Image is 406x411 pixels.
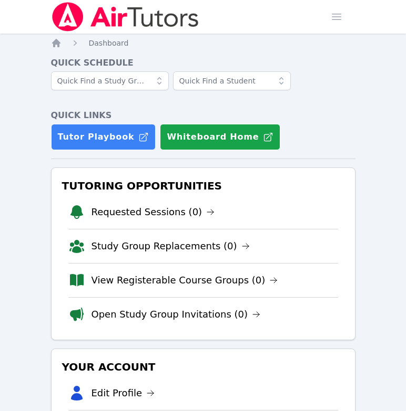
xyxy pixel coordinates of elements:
h4: Quick Links [51,109,356,122]
h3: Your Account [60,357,347,376]
input: Quick Find a Study Group [51,71,169,90]
a: Dashboard [89,38,129,48]
button: Whiteboard Home [160,124,280,150]
nav: Breadcrumb [51,38,356,48]
a: Edit Profile [92,386,155,401]
span: Dashboard [89,39,129,47]
a: Open Study Group Invitations (0) [92,307,261,322]
a: Tutor Playbook [51,124,156,150]
a: View Registerable Course Groups (0) [92,273,278,288]
h3: Tutoring Opportunities [60,176,347,195]
a: Requested Sessions (0) [92,205,215,219]
a: Study Group Replacements (0) [92,239,250,254]
input: Quick Find a Student [173,71,291,90]
h4: Quick Schedule [51,57,356,69]
img: Air Tutors [51,2,200,31]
